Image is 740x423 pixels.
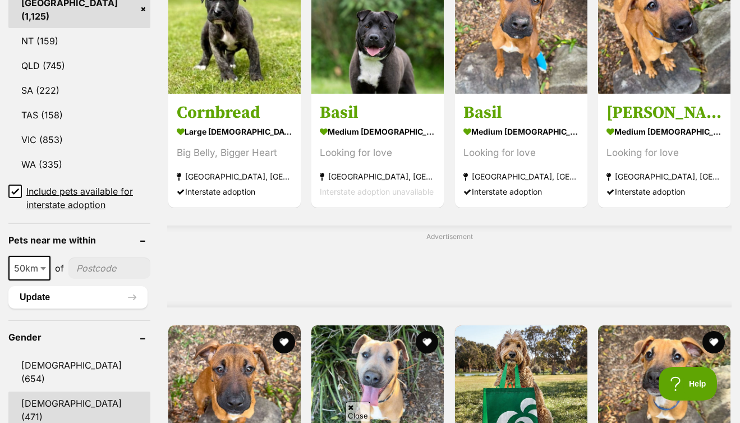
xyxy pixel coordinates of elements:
[8,29,150,53] a: NT (159)
[8,235,150,245] header: Pets near me within
[606,184,722,199] div: Interstate adoption
[606,102,722,123] h3: [PERSON_NAME]
[8,332,150,342] header: Gender
[463,169,579,184] strong: [GEOGRAPHIC_DATA], [GEOGRAPHIC_DATA]
[55,261,64,275] span: of
[320,102,435,123] h3: Basil
[68,258,150,279] input: postcode
[320,123,435,140] strong: medium [DEMOGRAPHIC_DATA] Dog
[26,185,150,211] span: Include pets available for interstate adoption
[606,123,722,140] strong: medium [DEMOGRAPHIC_DATA] Dog
[177,145,292,160] div: Big Belly, Bigger Heart
[311,94,444,208] a: Basil medium [DEMOGRAPHIC_DATA] Dog Looking for love [GEOGRAPHIC_DATA], [GEOGRAPHIC_DATA] Interst...
[659,367,718,401] iframe: Help Scout Beacon - Open
[177,169,292,184] strong: [GEOGRAPHIC_DATA], [GEOGRAPHIC_DATA]
[177,123,292,140] strong: large [DEMOGRAPHIC_DATA] Dog
[8,256,50,281] span: 50km
[346,402,370,421] span: Close
[8,353,150,390] a: [DEMOGRAPHIC_DATA] (654)
[606,145,722,160] div: Looking for love
[702,331,725,353] button: favourite
[8,153,150,176] a: WA (335)
[273,331,295,353] button: favourite
[8,128,150,151] a: VIC (853)
[10,260,49,276] span: 50km
[463,184,579,199] div: Interstate adoption
[463,145,579,160] div: Looking for love
[463,102,579,123] h3: Basil
[598,94,730,208] a: [PERSON_NAME] medium [DEMOGRAPHIC_DATA] Dog Looking for love [GEOGRAPHIC_DATA], [GEOGRAPHIC_DATA]...
[8,286,148,309] button: Update
[168,94,301,208] a: Cornbread large [DEMOGRAPHIC_DATA] Dog Big Belly, Bigger Heart [GEOGRAPHIC_DATA], [GEOGRAPHIC_DAT...
[320,145,435,160] div: Looking for love
[455,94,587,208] a: Basil medium [DEMOGRAPHIC_DATA] Dog Looking for love [GEOGRAPHIC_DATA], [GEOGRAPHIC_DATA] Interst...
[463,123,579,140] strong: medium [DEMOGRAPHIC_DATA] Dog
[177,102,292,123] h3: Cornbread
[167,226,732,307] div: Advertisement
[416,331,439,353] button: favourite
[320,169,435,184] strong: [GEOGRAPHIC_DATA], [GEOGRAPHIC_DATA]
[177,184,292,199] div: Interstate adoption
[8,79,150,102] a: SA (222)
[320,187,434,196] span: Interstate adoption unavailable
[8,103,150,127] a: TAS (158)
[606,169,722,184] strong: [GEOGRAPHIC_DATA], [GEOGRAPHIC_DATA]
[8,54,150,77] a: QLD (745)
[8,185,150,211] a: Include pets available for interstate adoption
